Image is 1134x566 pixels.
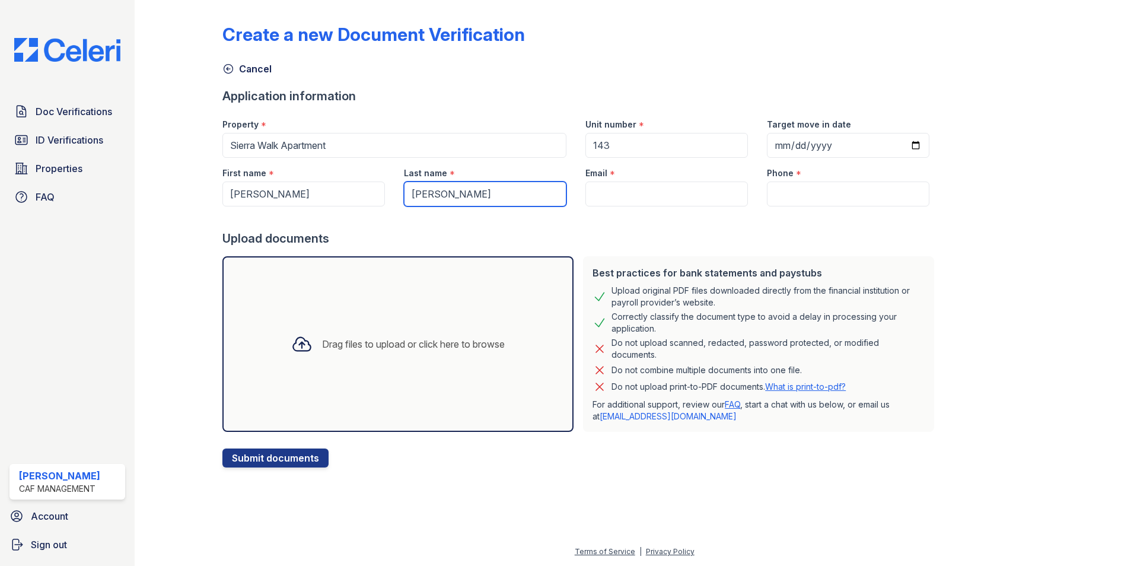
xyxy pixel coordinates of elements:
span: Properties [36,161,82,176]
a: Cancel [222,62,272,76]
a: Doc Verifications [9,100,125,123]
label: Last name [404,167,447,179]
p: Do not upload print-to-PDF documents. [611,381,846,393]
a: Properties [9,157,125,180]
div: Application information [222,88,939,104]
div: Upload documents [222,230,939,247]
div: Upload original PDF files downloaded directly from the financial institution or payroll provider’... [611,285,925,309]
span: Sign out [31,538,67,552]
span: ID Verifications [36,133,103,147]
a: ID Verifications [9,128,125,152]
a: Privacy Policy [646,547,695,556]
a: Account [5,504,130,528]
p: For additional support, review our , start a chat with us below, or email us at [593,399,925,422]
div: Do not upload scanned, redacted, password protected, or modified documents. [611,337,925,361]
label: Unit number [585,119,636,131]
a: FAQ [725,399,740,409]
div: Do not combine multiple documents into one file. [611,363,802,377]
label: Target move in date [767,119,851,131]
label: First name [222,167,266,179]
a: [EMAIL_ADDRESS][DOMAIN_NAME] [600,411,737,421]
span: Doc Verifications [36,104,112,119]
label: Property [222,119,259,131]
a: Sign out [5,533,130,557]
div: Best practices for bank statements and paystubs [593,266,925,280]
a: What is print-to-pdf? [765,381,846,392]
div: Drag files to upload or click here to browse [322,337,505,351]
span: FAQ [36,190,55,204]
button: Submit documents [222,449,329,468]
a: Terms of Service [575,547,635,556]
span: Account [31,509,68,523]
a: FAQ [9,185,125,209]
label: Email [585,167,607,179]
label: Phone [767,167,794,179]
img: CE_Logo_Blue-a8612792a0a2168367f1c8372b55b34899dd931a85d93a1a3d3e32e68fde9ad4.png [5,38,130,62]
div: | [639,547,642,556]
div: CAF Management [19,483,100,495]
div: Create a new Document Verification [222,24,525,45]
div: Correctly classify the document type to avoid a delay in processing your application. [611,311,925,335]
div: [PERSON_NAME] [19,469,100,483]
